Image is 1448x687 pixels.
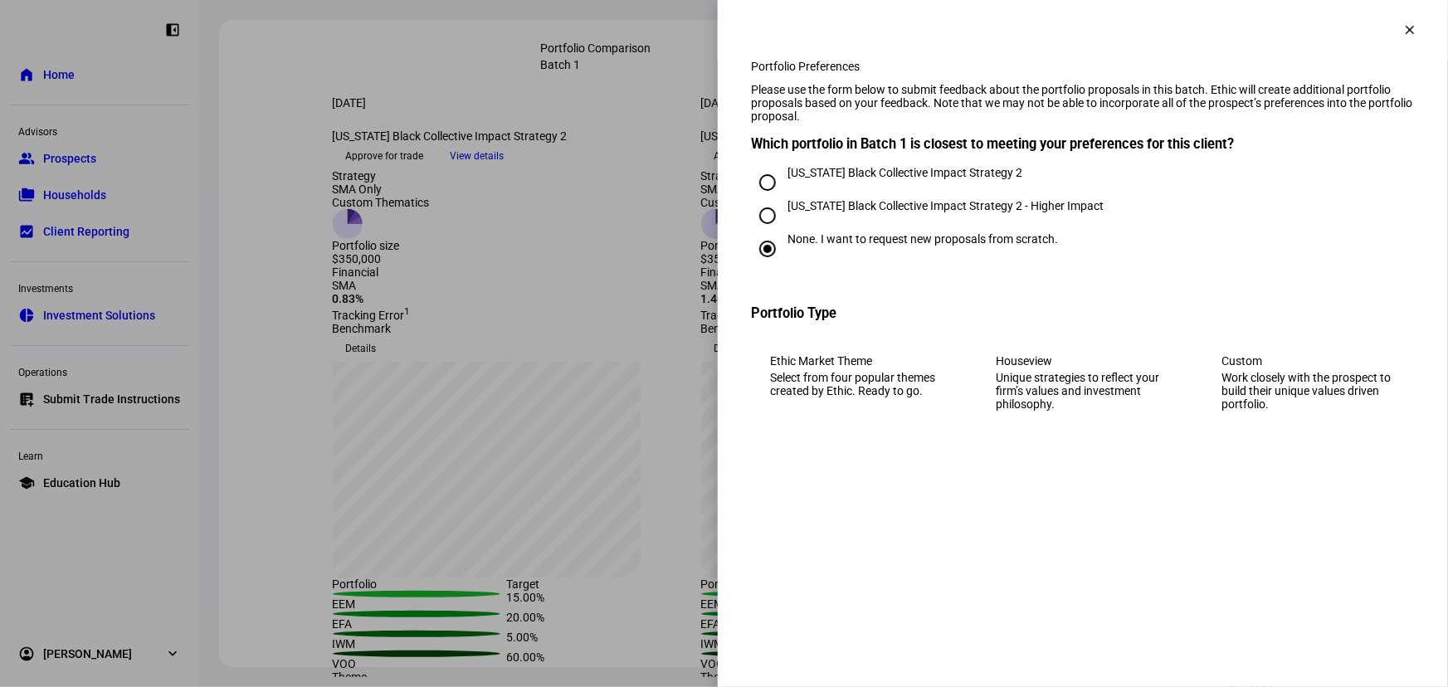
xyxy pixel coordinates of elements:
div: Please use the form below to submit feedback about the portfolio proposals in this batch. Ethic w... [751,83,1415,123]
h3: Portfolio Type [751,305,1415,321]
div: [US_STATE] Black Collective Impact Strategy 2 - Higher Impact [787,199,1104,212]
div: Work closely with the prospect to build their unique values driven portfolio. [1221,371,1396,411]
div: Unique strategies to reflect your firm’s values and investment philosophy. [996,371,1170,411]
eth-mega-radio-button: Houseview [977,335,1189,430]
div: None. I want to request new proposals from scratch. [787,232,1058,246]
div: Portfolio Preferences [751,60,1415,73]
div: Select from four popular themes created by Ethic. Ready to go. [770,371,944,397]
div: [US_STATE] Black Collective Impact Strategy 2 [787,166,1022,179]
h3: Which portfolio in Batch 1 is closest to meeting your preferences for this client? [751,136,1415,152]
mat-icon: clear [1402,22,1417,37]
eth-mega-radio-button: Custom [1202,335,1415,430]
div: Ethic Market Theme [770,354,944,368]
div: Houseview [996,354,1170,368]
div: Custom [1221,354,1396,368]
eth-mega-radio-button: Ethic Market Theme [751,335,963,430]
